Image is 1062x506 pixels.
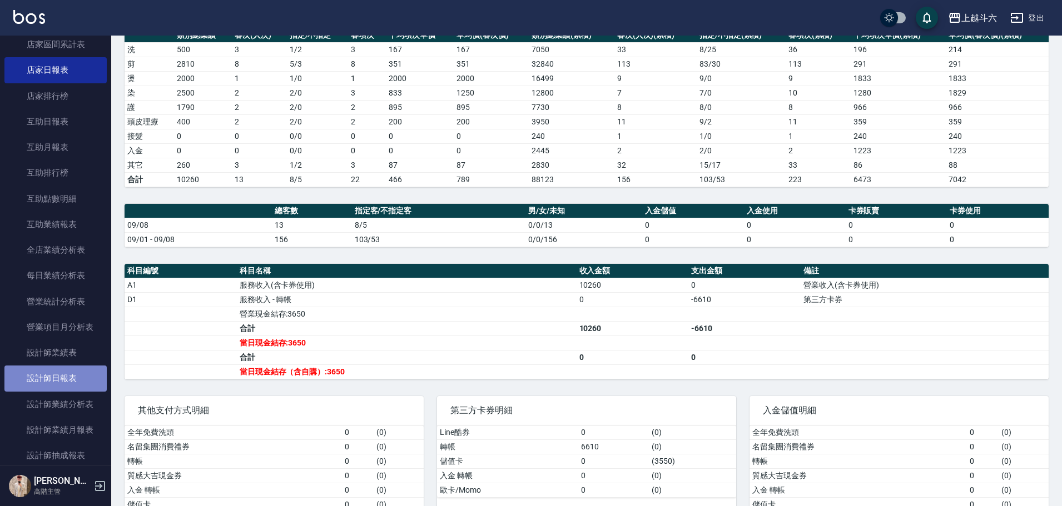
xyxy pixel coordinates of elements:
[287,57,349,71] td: 5 / 3
[649,425,736,440] td: ( 0 )
[237,364,577,379] td: 當日現金結存（含自購）:3650
[125,86,174,100] td: 染
[125,264,237,278] th: 科目編號
[851,42,946,57] td: 196
[529,158,614,172] td: 2830
[4,212,107,237] a: 互助業績報表
[846,218,947,232] td: 0
[851,158,946,172] td: 86
[649,483,736,497] td: ( 0 )
[34,487,91,497] p: 高階主管
[237,321,577,335] td: 合計
[4,417,107,443] a: 設計師業績月報表
[578,454,649,468] td: 0
[946,129,1049,143] td: 240
[801,264,1049,278] th: 備註
[125,71,174,86] td: 燙
[174,100,232,114] td: 1790
[374,483,424,497] td: ( 0 )
[688,264,801,278] th: 支出金額
[232,57,287,71] td: 8
[946,100,1049,114] td: 966
[125,454,342,468] td: 轉帳
[525,218,642,232] td: 0/0/13
[287,143,349,158] td: 0 / 0
[614,172,697,187] td: 156
[174,57,232,71] td: 2810
[232,158,287,172] td: 3
[4,443,107,468] a: 設計師抽成報表
[4,83,107,109] a: 店家排行榜
[125,232,272,247] td: 09/01 - 09/08
[237,278,577,292] td: 服務收入(含卡券使用)
[174,42,232,57] td: 500
[287,129,349,143] td: 0 / 0
[999,439,1049,454] td: ( 0 )
[454,71,529,86] td: 2000
[272,232,352,247] td: 156
[374,425,424,440] td: ( 0 )
[642,232,744,247] td: 0
[4,109,107,134] a: 互助日報表
[437,425,736,498] table: a dense table
[125,172,174,187] td: 合計
[386,100,454,114] td: 895
[348,114,386,129] td: 2
[125,292,237,307] td: D1
[697,172,786,187] td: 103/53
[529,100,614,114] td: 7730
[174,114,232,129] td: 400
[999,425,1049,440] td: ( 0 )
[450,405,723,416] span: 第三方卡券明細
[386,86,454,100] td: 833
[272,204,352,218] th: 總客數
[237,350,577,364] td: 合計
[174,158,232,172] td: 260
[786,172,851,187] td: 223
[232,100,287,114] td: 2
[386,114,454,129] td: 200
[786,100,851,114] td: 8
[946,57,1049,71] td: 291
[614,42,697,57] td: 33
[961,11,997,25] div: 上越斗六
[614,114,697,129] td: 11
[374,454,424,468] td: ( 0 )
[697,143,786,158] td: 2 / 0
[386,129,454,143] td: 0
[529,57,614,71] td: 32840
[342,439,374,454] td: 0
[437,439,578,454] td: 轉帳
[125,114,174,129] td: 頭皮理療
[614,158,697,172] td: 32
[348,158,386,172] td: 3
[454,158,529,172] td: 87
[688,278,801,292] td: 0
[348,71,386,86] td: 1
[750,483,967,497] td: 入金 轉帳
[237,264,577,278] th: 科目名稱
[697,57,786,71] td: 83 / 30
[4,314,107,340] a: 營業項目月分析表
[786,42,851,57] td: 36
[454,143,529,158] td: 0
[614,129,697,143] td: 1
[786,129,851,143] td: 1
[614,71,697,86] td: 9
[287,172,349,187] td: 8/5
[946,42,1049,57] td: 214
[125,100,174,114] td: 護
[614,86,697,100] td: 7
[744,204,846,218] th: 入金使用
[232,172,287,187] td: 13
[946,71,1049,86] td: 1833
[4,160,107,186] a: 互助排行榜
[454,57,529,71] td: 351
[4,57,107,83] a: 店家日報表
[437,454,578,468] td: 儲值卡
[851,129,946,143] td: 240
[578,468,649,483] td: 0
[697,42,786,57] td: 8 / 25
[348,42,386,57] td: 3
[851,114,946,129] td: 359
